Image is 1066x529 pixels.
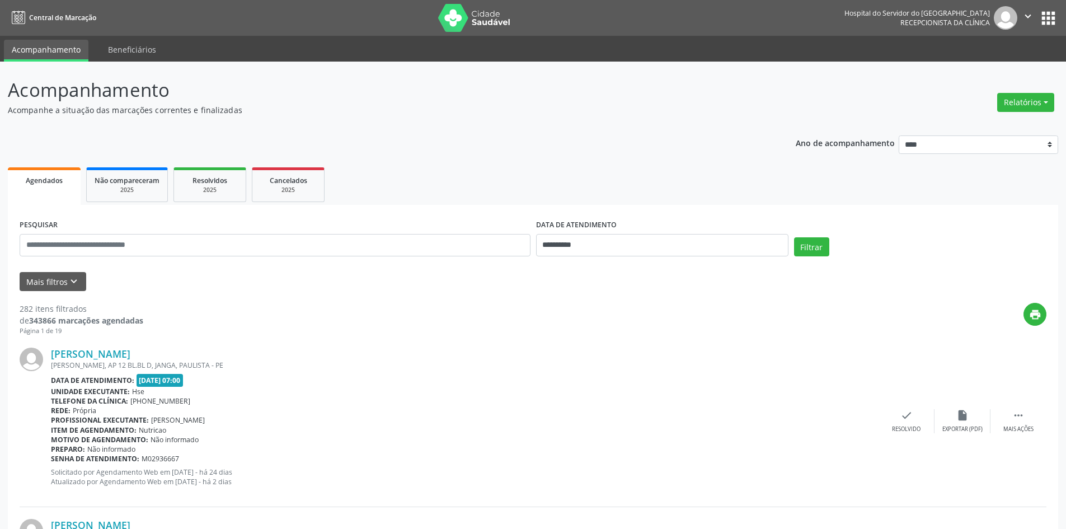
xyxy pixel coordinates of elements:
[942,425,983,433] div: Exportar (PDF)
[900,18,990,27] span: Recepcionista da clínica
[536,217,617,234] label: DATA DE ATENDIMENTO
[100,40,164,59] a: Beneficiários
[51,396,128,406] b: Telefone da clínica:
[51,348,130,360] a: [PERSON_NAME]
[51,406,71,415] b: Rede:
[51,387,130,396] b: Unidade executante:
[1029,308,1041,321] i: print
[8,8,96,27] a: Central de Marcação
[51,376,134,385] b: Data de atendimento:
[95,186,159,194] div: 2025
[192,176,227,185] span: Resolvidos
[51,435,148,444] b: Motivo de agendamento:
[844,8,990,18] div: Hospital do Servidor do [GEOGRAPHIC_DATA]
[51,425,137,435] b: Item de agendamento:
[151,435,199,444] span: Não informado
[1023,303,1046,326] button: print
[51,415,149,425] b: Profissional executante:
[994,6,1017,30] img: img
[1022,10,1034,22] i: 
[137,374,184,387] span: [DATE] 07:00
[73,406,96,415] span: Própria
[4,40,88,62] a: Acompanhamento
[130,396,190,406] span: [PHONE_NUMBER]
[20,315,143,326] div: de
[796,135,895,149] p: Ano de acompanhamento
[20,303,143,315] div: 282 itens filtrados
[900,409,913,422] i: check
[8,104,743,116] p: Acompanhe a situação das marcações correntes e finalizadas
[794,237,829,256] button: Filtrar
[51,467,879,486] p: Solicitado por Agendamento Web em [DATE] - há 24 dias Atualizado por Agendamento Web em [DATE] - ...
[151,415,205,425] span: [PERSON_NAME]
[20,217,58,234] label: PESQUISAR
[1012,409,1025,422] i: 
[997,93,1054,112] button: Relatórios
[260,186,316,194] div: 2025
[68,275,80,288] i: keyboard_arrow_down
[51,454,139,464] b: Senha de atendimento:
[29,13,96,22] span: Central de Marcação
[51,444,85,454] b: Preparo:
[26,176,63,185] span: Agendados
[182,186,238,194] div: 2025
[29,315,143,326] strong: 343866 marcações agendadas
[1017,6,1039,30] button: 
[87,444,135,454] span: Não informado
[142,454,179,464] span: M02936667
[20,348,43,371] img: img
[20,326,143,336] div: Página 1 de 19
[892,425,921,433] div: Resolvido
[1003,425,1034,433] div: Mais ações
[270,176,307,185] span: Cancelados
[20,272,86,292] button: Mais filtroskeyboard_arrow_down
[139,425,166,435] span: Nutricao
[132,387,144,396] span: Hse
[1039,8,1058,28] button: apps
[956,409,969,422] i: insert_drive_file
[8,76,743,104] p: Acompanhamento
[51,361,879,370] div: [PERSON_NAME], AP 12 BL.BL D, JANGA, PAULISTA - PE
[95,176,159,185] span: Não compareceram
